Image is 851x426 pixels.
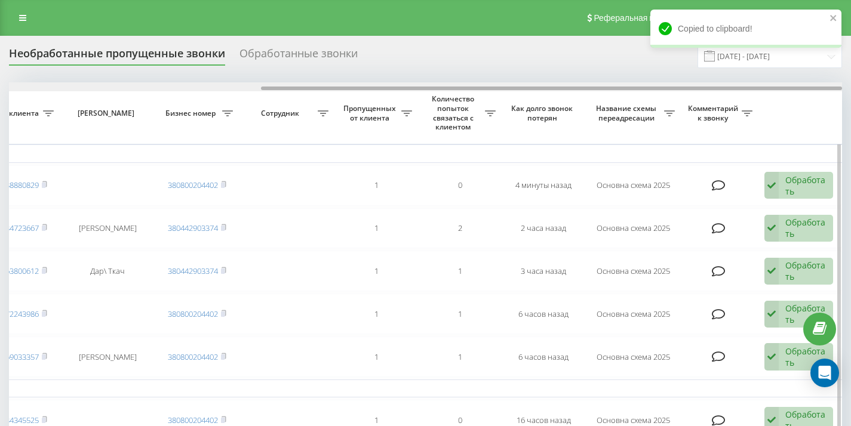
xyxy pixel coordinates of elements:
[591,104,664,122] span: Название схемы переадресации
[168,223,218,233] a: 380442903374
[168,266,218,276] a: 380442903374
[334,251,418,291] td: 1
[785,302,827,325] div: Обработать
[785,174,827,197] div: Обработать
[9,47,225,66] div: Необработанные пропущенные звонки
[785,217,827,239] div: Обработать
[585,337,681,377] td: Основна схема 2025
[585,294,681,334] td: Основна схема 2025
[418,251,502,291] td: 1
[502,251,585,291] td: 3 часа назад
[650,10,841,48] div: Copied to clipboard!
[585,165,681,206] td: Основна схема 2025
[502,294,585,334] td: 6 часов назад
[511,104,576,122] span: Как долго звонок потерян
[70,109,145,118] span: [PERSON_NAME]
[502,337,585,377] td: 6 часов назад
[60,208,155,249] td: [PERSON_NAME]
[418,208,502,249] td: 2
[585,251,681,291] td: Основна схема 2025
[334,165,418,206] td: 1
[245,109,318,118] span: Сотрудник
[585,208,681,249] td: Основна схема 2025
[418,165,502,206] td: 0
[334,337,418,377] td: 1
[168,415,218,425] a: 380800204402
[161,109,222,118] span: Бизнес номер
[340,104,401,122] span: Пропущенных от клиента
[502,165,585,206] td: 4 минуты назад
[168,351,218,362] a: 380800204402
[168,180,218,190] a: 380800204402
[334,208,418,249] td: 1
[168,308,218,319] a: 380800204402
[687,104,742,122] span: Комментарий к звонку
[424,94,485,131] span: Количество попыток связаться с клиентом
[830,13,838,24] button: close
[502,208,585,249] td: 2 часа назад
[418,337,502,377] td: 1
[418,294,502,334] td: 1
[785,345,827,368] div: Обработать
[594,13,692,23] span: Реферальная программа
[334,294,418,334] td: 1
[60,337,155,377] td: [PERSON_NAME]
[785,260,827,282] div: Обработать
[239,47,358,66] div: Обработанные звонки
[60,251,155,291] td: Дар\ Ткач
[810,359,839,387] div: Open Intercom Messenger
